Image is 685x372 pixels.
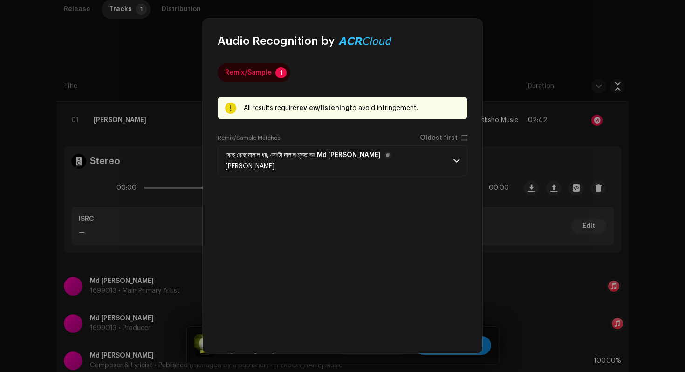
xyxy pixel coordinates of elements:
span: বেছে বেছে দালাল ধর, দেশটা দালাল মুক্ত কর Md Abdun Noor [226,152,392,159]
label: Remix/Sample Matches [218,134,280,142]
p-togglebutton: Oldest first [420,134,467,142]
div: Remix/Sample [225,63,272,82]
span: Audio Recognition by [218,34,335,48]
div: All results require to avoid infringement. [244,103,460,114]
p-badge: 1 [275,67,287,78]
strong: review/listening [296,105,349,111]
span: Oldest first [420,135,458,142]
span: Ahmadullah khan [226,163,274,170]
strong: বেছে বেছে দালাল ধর, দেশটা দালাল মুক্ত কর Md [PERSON_NAME] [226,152,381,159]
p-accordion-header: বেছে বেছে দালাল ধর, দেশটা দালাল মুক্ত কর Md [PERSON_NAME][PERSON_NAME] [218,145,467,176]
